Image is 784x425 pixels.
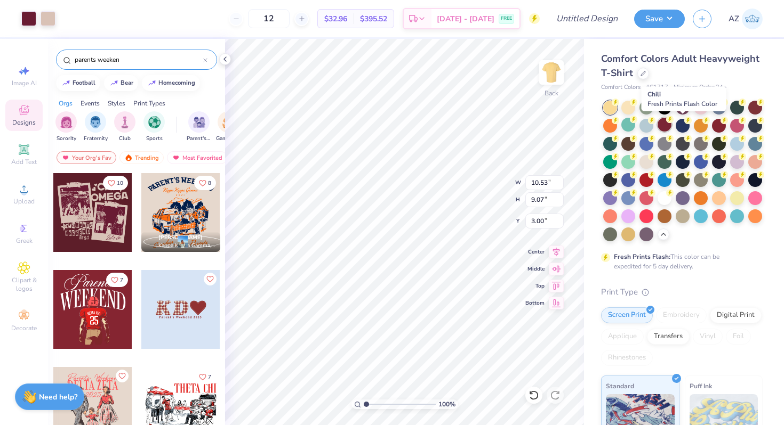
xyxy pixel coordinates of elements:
span: Club [119,135,131,143]
div: Orgs [59,99,73,108]
div: filter for Fraternity [84,111,108,143]
div: Applique [601,329,644,345]
button: filter button [187,111,211,143]
span: Decorate [11,324,37,332]
span: [PERSON_NAME] [158,234,203,241]
img: Sorority Image [60,116,73,128]
span: 10 [117,181,123,186]
span: Designs [12,118,36,127]
div: Print Types [133,99,165,108]
div: Print Type [601,286,763,298]
button: Like [194,370,216,384]
div: Foil [726,329,751,345]
span: Top [525,282,545,290]
img: Anna Ziegler [742,9,763,29]
button: filter button [84,111,108,143]
span: 100 % [438,399,455,409]
div: Your Org's Fav [57,151,116,164]
img: Club Image [119,116,131,128]
span: Fresh Prints Flash Color [647,100,717,108]
span: Puff Ink [690,380,712,391]
span: FREE [501,15,512,22]
input: Try "Alpha" [74,54,203,65]
div: Trending [119,151,164,164]
button: Like [103,176,128,190]
span: AZ [729,13,739,25]
input: – – [248,9,290,28]
img: trend_line.gif [148,80,156,86]
div: Styles [108,99,125,108]
button: Like [194,176,216,190]
button: bear [104,75,138,91]
div: football [73,80,95,86]
span: Game Day [216,135,241,143]
span: Standard [606,380,634,391]
button: filter button [55,111,77,143]
strong: Fresh Prints Flash: [614,252,670,261]
div: filter for Sorority [55,111,77,143]
span: Upload [13,197,35,206]
img: most_fav.gif [172,154,180,161]
button: filter button [114,111,135,143]
span: $32.96 [324,13,347,24]
div: Back [545,88,558,98]
a: AZ [729,9,763,29]
span: Sorority [57,135,76,143]
div: Embroidery [656,307,707,323]
span: $395.52 [360,13,387,24]
span: 8 [208,181,211,186]
div: filter for Club [114,111,135,143]
button: football [56,75,100,91]
img: Parent's Weekend Image [193,116,205,128]
span: Bottom [525,299,545,307]
span: Kappa Kappa Gamma, [GEOGRAPHIC_DATA] [158,242,216,250]
button: filter button [216,111,241,143]
img: Game Day Image [222,116,235,128]
span: Comfort Colors [601,83,641,92]
div: homecoming [158,80,195,86]
span: Parent's Weekend [187,135,211,143]
span: Add Text [11,158,37,166]
div: Digital Print [710,307,762,323]
input: Untitled Design [548,8,626,29]
span: 7 [208,374,211,380]
span: 7 [120,277,123,283]
span: [DATE] - [DATE] [437,13,494,24]
div: Transfers [647,329,690,345]
button: homecoming [142,75,200,91]
strong: Need help? [39,392,77,402]
div: filter for Game Day [216,111,241,143]
img: trend_line.gif [110,80,118,86]
img: Fraternity Image [90,116,101,128]
img: most_fav.gif [61,154,70,161]
span: Clipart & logos [5,276,43,293]
div: Most Favorited [167,151,227,164]
span: Comfort Colors Adult Heavyweight T-Shirt [601,52,759,79]
button: Like [204,273,217,285]
div: This color can be expedited for 5 day delivery. [614,252,745,271]
img: Sports Image [148,116,161,128]
button: Like [106,273,128,287]
span: Middle [525,265,545,273]
button: Like [116,370,129,382]
div: filter for Parent's Weekend [187,111,211,143]
div: Rhinestones [601,350,653,366]
span: Image AI [12,79,37,87]
div: Vinyl [693,329,723,345]
button: Save [634,10,685,28]
div: bear [121,80,133,86]
img: Back [541,62,562,83]
span: Sports [146,135,163,143]
img: trend_line.gif [62,80,70,86]
div: filter for Sports [143,111,165,143]
div: Events [81,99,100,108]
span: Greek [16,236,33,245]
span: Fraternity [84,135,108,143]
img: trending.gif [124,154,133,161]
button: filter button [143,111,165,143]
span: Center [525,248,545,256]
div: Screen Print [601,307,653,323]
div: Chili [642,87,726,111]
